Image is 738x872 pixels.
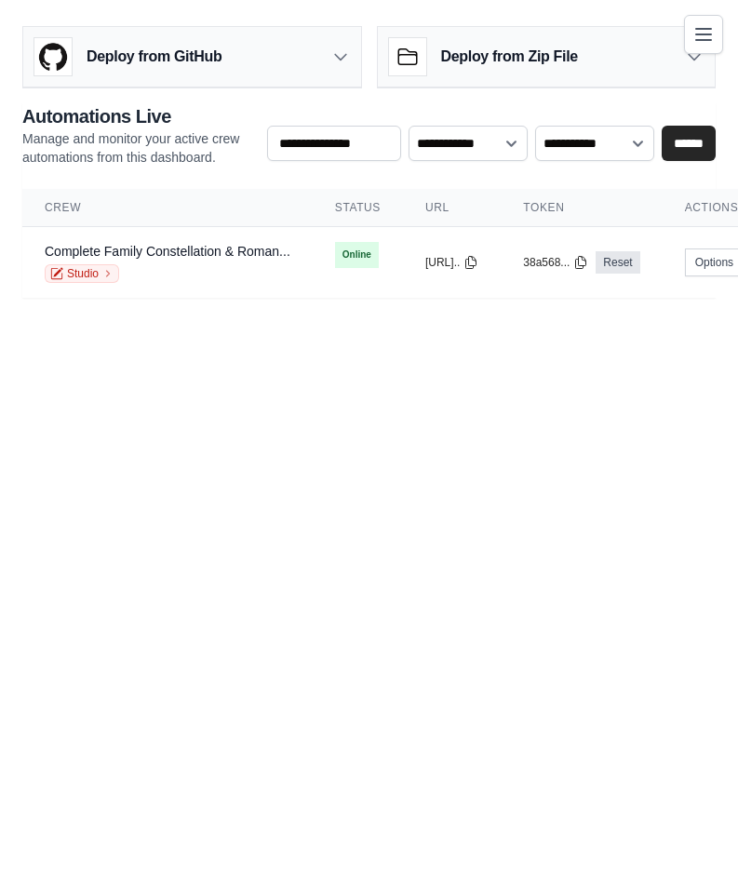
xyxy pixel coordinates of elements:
[441,46,578,68] h3: Deploy from Zip File
[45,244,290,259] a: Complete Family Constellation & Roman...
[501,189,662,227] th: Token
[45,264,119,283] a: Studio
[313,189,403,227] th: Status
[34,38,72,75] img: GitHub Logo
[523,255,588,270] button: 38a568...
[645,783,738,872] iframe: Chat Widget
[22,103,252,129] h2: Automations Live
[684,15,723,54] button: Toggle navigation
[596,251,639,274] a: Reset
[403,189,501,227] th: URL
[22,129,252,167] p: Manage and monitor your active crew automations from this dashboard.
[22,189,313,227] th: Crew
[335,242,379,268] span: Online
[87,46,221,68] h3: Deploy from GitHub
